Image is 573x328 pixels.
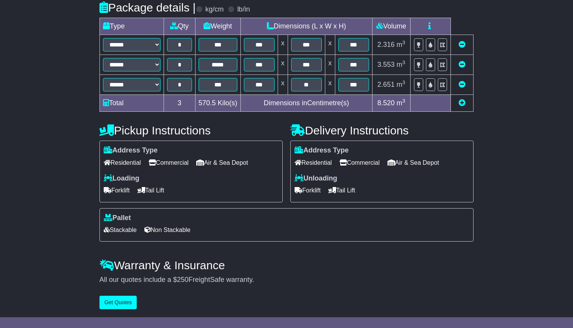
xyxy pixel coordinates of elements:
td: Dimensions (L x W x H) [240,18,372,35]
label: Address Type [295,146,349,155]
span: Tail Lift [328,184,355,196]
span: Air & Sea Depot [388,157,439,169]
span: m [397,99,406,107]
button: Get Quotes [99,296,137,309]
a: Add new item [459,99,465,107]
a: Remove this item [459,41,465,48]
label: kg/cm [205,5,224,14]
sup: 3 [402,80,406,85]
td: Volume [372,18,410,35]
span: Forklift [104,184,130,196]
h4: Pickup Instructions [99,124,283,137]
label: Pallet [104,214,131,222]
td: x [278,55,288,75]
td: Total [99,95,164,112]
span: Non Stackable [144,224,190,236]
span: m [397,81,406,88]
a: Remove this item [459,61,465,68]
span: 3.553 [378,61,395,68]
span: 2.316 [378,41,395,48]
span: Air & Sea Depot [196,157,248,169]
sup: 3 [402,98,406,104]
h4: Package details | [99,1,196,14]
label: Unloading [295,174,337,183]
td: x [325,35,335,55]
td: 3 [164,95,195,112]
span: Stackable [104,224,137,236]
td: Qty [164,18,195,35]
label: Address Type [104,146,158,155]
span: Commercial [149,157,189,169]
span: Commercial [339,157,379,169]
sup: 3 [402,60,406,65]
span: 8.520 [378,99,395,107]
td: x [278,35,288,55]
td: Dimensions in Centimetre(s) [240,95,372,112]
a: Remove this item [459,81,465,88]
td: x [325,75,335,95]
span: m [397,41,406,48]
span: m [397,61,406,68]
div: All our quotes include a $ FreightSafe warranty. [99,276,474,284]
span: 250 [177,276,189,283]
span: 2.651 [378,81,395,88]
td: Type [99,18,164,35]
td: Weight [195,18,240,35]
span: Forklift [295,184,321,196]
td: x [278,75,288,95]
label: lb/in [237,5,250,14]
td: Kilo(s) [195,95,240,112]
h4: Warranty & Insurance [99,259,474,272]
span: Tail Lift [137,184,164,196]
label: Loading [104,174,139,183]
td: x [325,55,335,75]
h4: Delivery Instructions [290,124,474,137]
span: Residential [104,157,141,169]
sup: 3 [402,40,406,45]
span: 570.5 [199,99,216,107]
span: Residential [295,157,332,169]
